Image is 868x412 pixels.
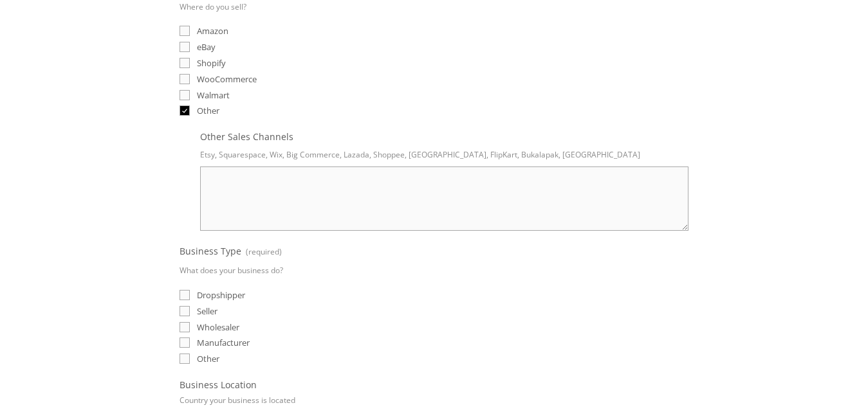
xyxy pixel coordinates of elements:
[200,145,688,164] p: Etsy, Squarespace, Wix, Big Commerce, Lazada, Shoppee, [GEOGRAPHIC_DATA], FlipKart, Bukalapak, [G...
[197,321,239,333] span: Wholesaler
[197,89,230,101] span: Walmart
[180,306,190,316] input: Seller
[180,42,190,52] input: eBay
[180,391,295,409] p: Country your business is located
[180,245,241,257] span: Business Type
[180,26,190,36] input: Amazon
[180,105,190,116] input: Other
[197,337,250,348] span: Manufacturer
[200,130,293,143] span: Other Sales Channels
[197,57,226,69] span: Shopify
[180,290,190,300] input: Dropshipper
[246,242,282,261] span: (required)
[180,90,190,100] input: Walmart
[197,105,219,116] span: Other
[180,58,190,68] input: Shopify
[180,322,190,332] input: Wholesaler
[180,354,190,364] input: Other
[180,337,190,348] input: Manufacturer
[197,25,228,37] span: Amazon
[197,41,216,53] span: eBay
[180,74,190,84] input: WooCommerce
[197,289,245,301] span: Dropshipper
[180,261,283,280] p: What does your business do?
[197,73,257,85] span: WooCommerce
[197,305,217,317] span: Seller
[180,379,257,391] span: Business Location
[197,353,219,364] span: Other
